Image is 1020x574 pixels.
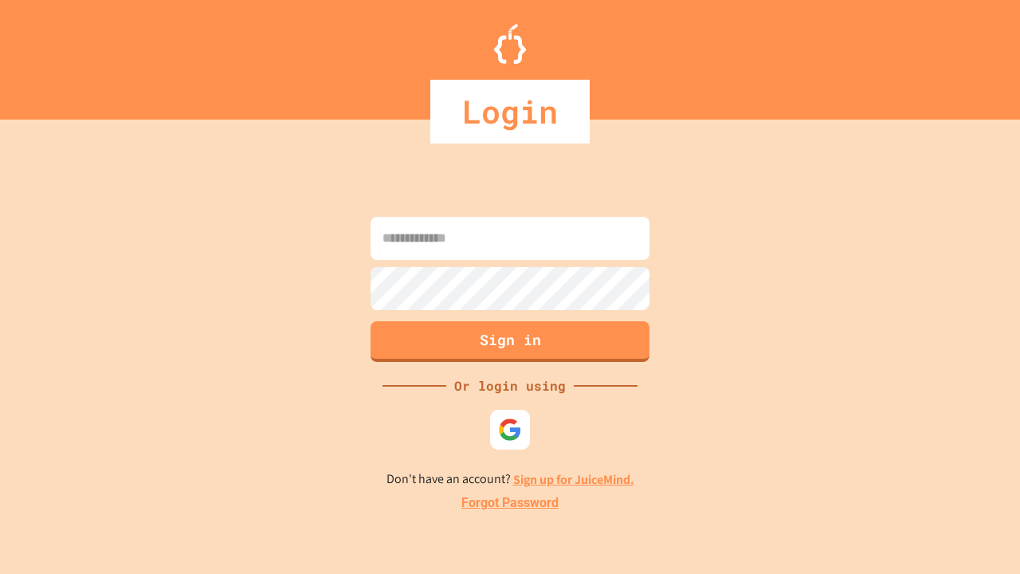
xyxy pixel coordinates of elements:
[888,441,1004,509] iframe: chat widget
[430,80,590,143] div: Login
[446,376,574,395] div: Or login using
[513,471,634,488] a: Sign up for JuiceMind.
[494,24,526,64] img: Logo.svg
[461,493,559,513] a: Forgot Password
[386,470,634,489] p: Don't have an account?
[498,418,522,442] img: google-icon.svg
[953,510,1004,558] iframe: chat widget
[371,321,649,362] button: Sign in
